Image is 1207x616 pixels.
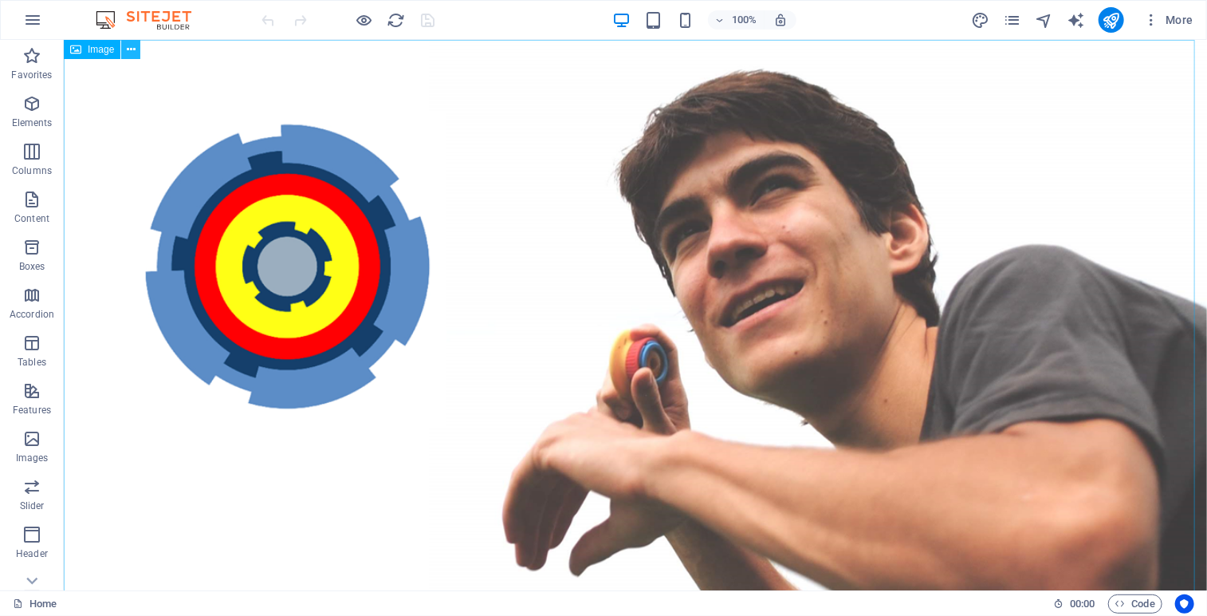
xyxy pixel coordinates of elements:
[1035,11,1053,30] i: Navigator
[16,547,48,560] p: Header
[10,308,54,321] p: Accordion
[18,356,46,369] p: Tables
[12,164,52,177] p: Columns
[1175,594,1194,614] button: Usercentrics
[1081,598,1083,610] span: :
[387,11,406,30] i: Reload page
[1143,12,1193,28] span: More
[20,500,45,512] p: Slider
[1115,594,1155,614] span: Code
[14,212,49,225] p: Content
[1102,11,1120,30] i: Publish
[13,404,51,417] p: Features
[732,10,757,30] h6: 100%
[971,10,990,30] button: design
[1003,10,1022,30] button: pages
[1137,7,1200,33] button: More
[12,116,53,129] p: Elements
[387,10,406,30] button: reload
[1067,11,1085,30] i: AI Writer
[1003,11,1021,30] i: Pages (Ctrl+Alt+S)
[92,10,211,30] img: Editor Logo
[13,594,57,614] a: Click to cancel selection. Double-click to open Pages
[1099,7,1124,33] button: publish
[971,11,989,30] i: Design (Ctrl+Alt+Y)
[1053,594,1095,614] h6: Session time
[1070,594,1095,614] span: 00 00
[88,45,114,54] span: Image
[1108,594,1162,614] button: Code
[11,69,52,81] p: Favorites
[1035,10,1054,30] button: navigator
[773,13,788,27] i: On resize automatically adjust zoom level to fit chosen device.
[19,260,45,273] p: Boxes
[355,10,374,30] button: Click here to leave preview mode and continue editing
[16,452,49,464] p: Images
[708,10,765,30] button: 100%
[1067,10,1086,30] button: text_generator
